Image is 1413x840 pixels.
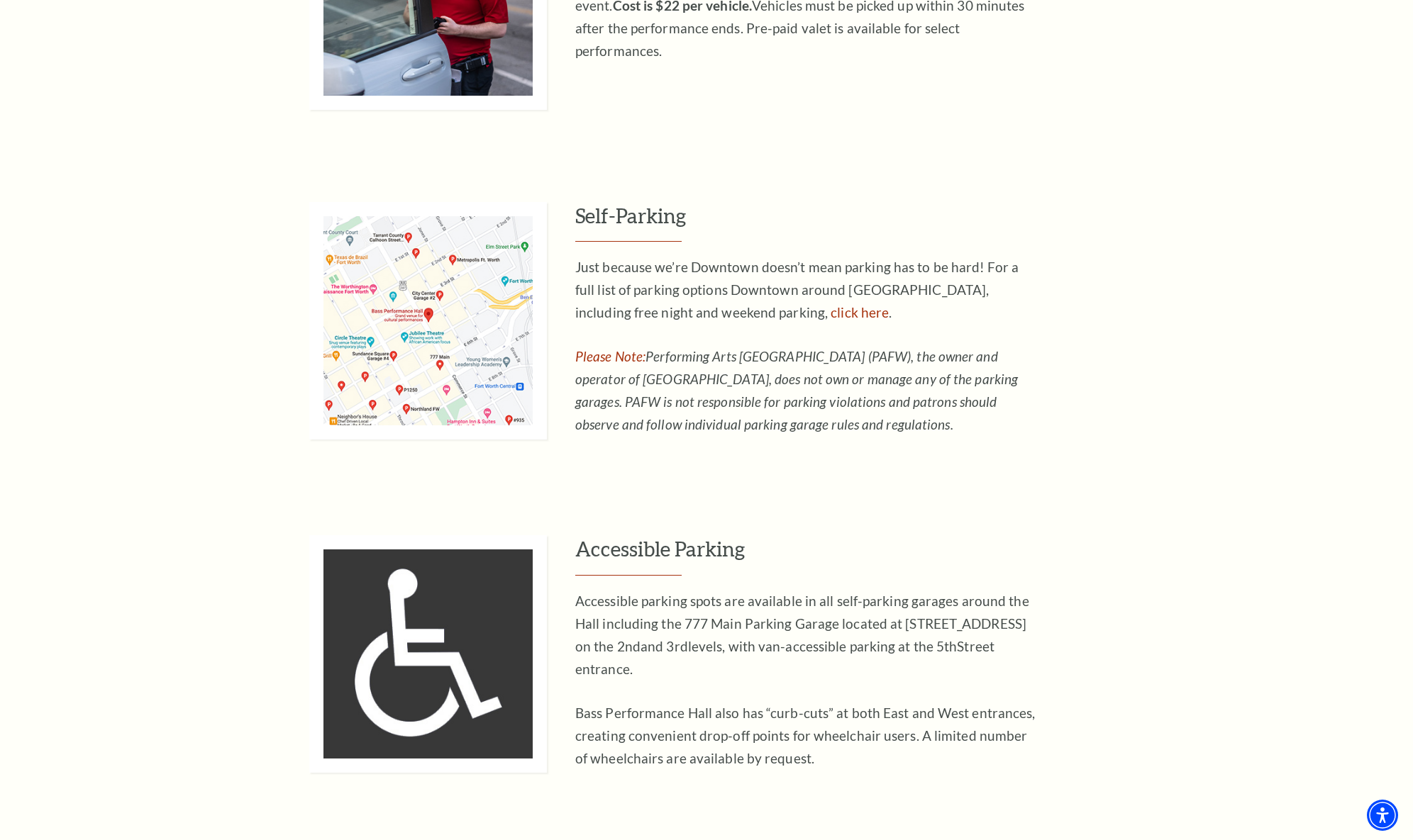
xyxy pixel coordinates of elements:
[575,702,1036,770] p: Bass Performance Hall also has “curb-cuts” at both East and West entrances, creating convenient d...
[575,348,645,364] span: Please Note:
[309,535,547,773] img: Accessible Parking
[944,638,957,654] sup: th
[625,638,641,654] sup: nd
[575,590,1036,681] p: Accessible parking spots are available in all self-parking garages around the Hall including the ...
[575,256,1036,324] p: Just because we’re Downtown doesn’t mean parking has to be hard! For a full list of parking optio...
[831,304,889,320] a: For a full list of parking options Downtown around Sundance Square, including free night and week...
[575,348,1018,432] em: Performing Arts [GEOGRAPHIC_DATA] (PAFW), the owner and operator of [GEOGRAPHIC_DATA], does not o...
[309,202,547,439] img: Self-Parking
[575,535,1146,576] h3: Accessible Parking
[1367,800,1398,831] div: Accessibility Menu
[675,638,688,654] sup: rd
[575,202,1146,242] h3: Self-Parking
